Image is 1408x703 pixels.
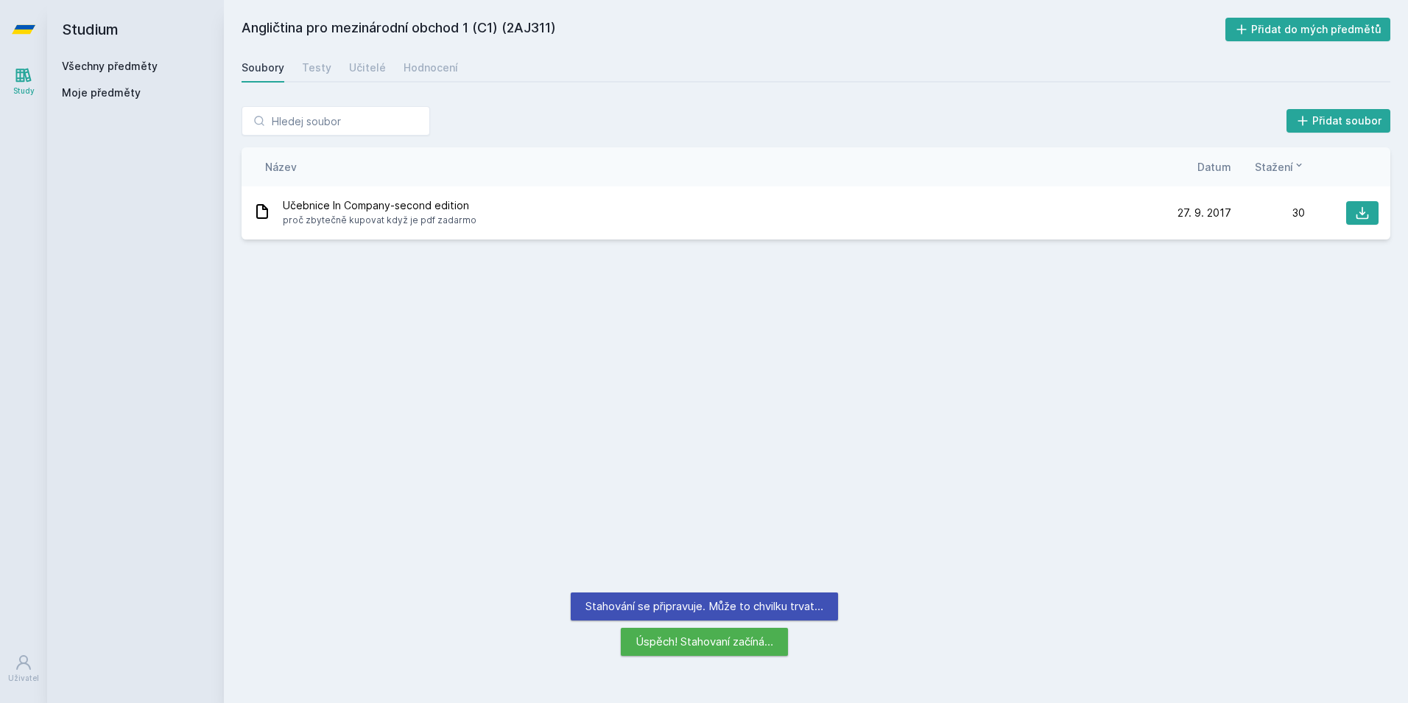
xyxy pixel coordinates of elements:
button: Přidat do mých předmětů [1225,18,1391,41]
a: Hodnocení [404,53,458,83]
input: Hledej soubor [242,106,430,136]
h2: Angličtina pro mezinárodní obchod 1 (C1) (2AJ311) [242,18,1225,41]
a: Soubory [242,53,284,83]
div: Study [13,85,35,97]
button: Stažení [1255,159,1305,175]
span: 27. 9. 2017 [1178,206,1231,220]
a: Testy [302,53,331,83]
div: 30 [1231,206,1305,220]
div: Učitelé [349,60,386,75]
button: Název [265,159,297,175]
div: Uživatel [8,673,39,684]
a: Study [3,59,44,104]
div: Soubory [242,60,284,75]
div: Úspěch! Stahovaní začíná… [621,628,788,656]
div: Hodnocení [404,60,458,75]
button: Datum [1197,159,1231,175]
span: proč zbytečně kupovat když je pdf zadarmo [283,213,476,228]
span: Moje předměty [62,85,141,100]
a: Uživatel [3,646,44,691]
div: Testy [302,60,331,75]
a: Učitelé [349,53,386,83]
span: Učebnice In Company-second edition [283,198,476,213]
span: Stažení [1255,159,1293,175]
button: Přidat soubor [1286,109,1391,133]
div: Stahování se připravuje. Může to chvilku trvat… [571,592,838,620]
a: Všechny předměty [62,60,158,72]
